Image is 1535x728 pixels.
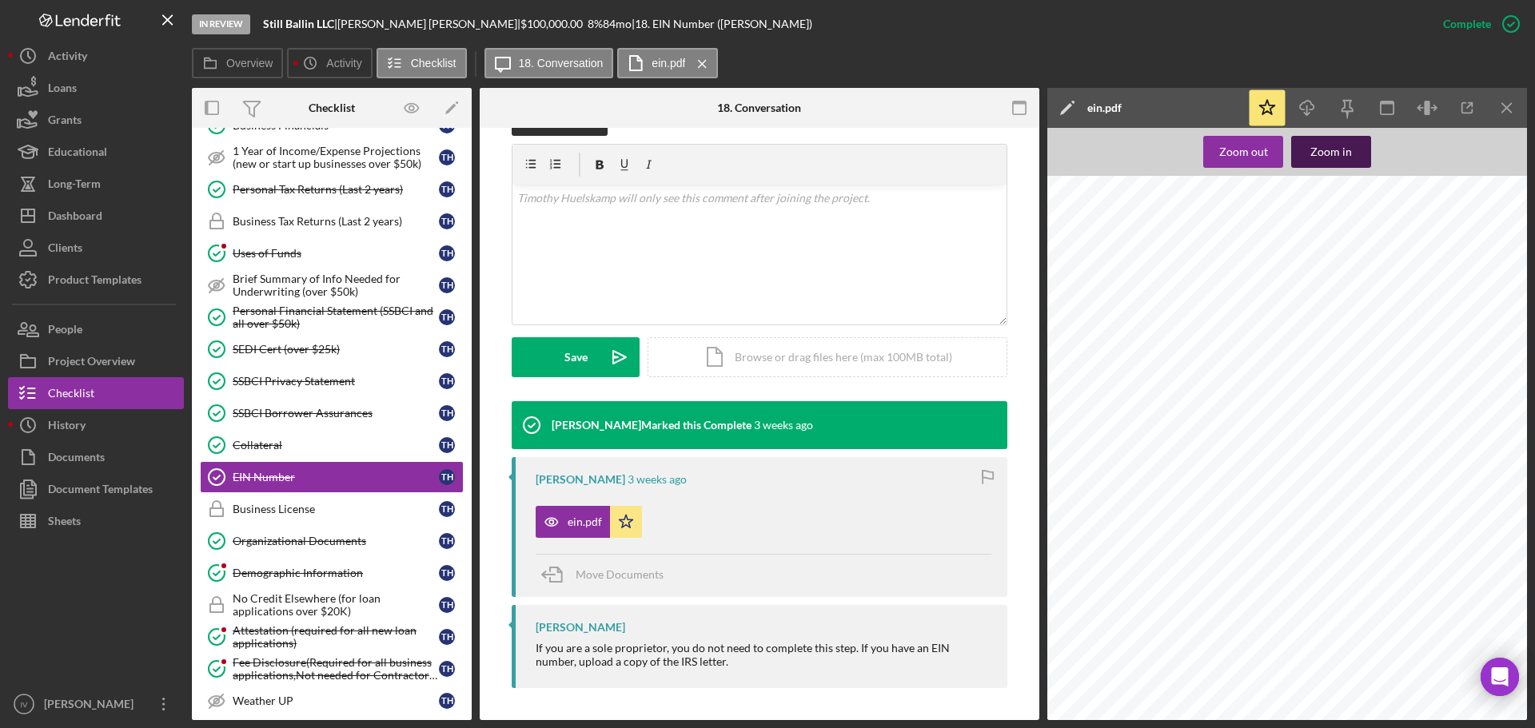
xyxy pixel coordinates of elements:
[439,597,455,613] div: T H
[233,343,439,356] div: SEDI Cert (over $25k)
[200,493,464,525] a: Business LicenseTH
[48,168,101,204] div: Long-Term
[520,18,588,30] div: $100,000.00
[1427,8,1527,40] button: Complete
[8,505,184,537] a: Sheets
[200,429,464,461] a: CollateralTH
[48,409,86,445] div: History
[48,72,77,108] div: Loans
[200,301,464,333] a: Personal Financial Statement (SSBCI and all over $50k)TH
[439,149,455,165] div: T H
[564,337,588,377] div: Save
[439,693,455,709] div: T H
[200,333,464,365] a: SEDI Cert (over $25k)TH
[48,40,87,76] div: Activity
[226,57,273,70] label: Overview
[48,377,94,413] div: Checklist
[439,373,455,389] div: T H
[439,469,455,485] div: T H
[8,409,184,441] button: History
[8,40,184,72] button: Activity
[200,269,464,301] a: Brief Summary of Info Needed for Underwriting (over $50k)TH
[233,145,439,170] div: 1 Year of Income/Expense Projections (new or start up businesses over $50k)
[1310,136,1352,168] div: Zoom in
[8,688,184,720] button: IV[PERSON_NAME]
[754,419,813,432] time: 2025-08-11 15:00
[484,48,614,78] button: 18. Conversation
[200,205,464,237] a: Business Tax Returns (Last 2 years)TH
[233,592,439,618] div: No Credit Elsewhere (for loan applications over $20K)
[8,473,184,505] button: Document Templates
[337,18,520,30] div: [PERSON_NAME] [PERSON_NAME] |
[8,232,184,264] button: Clients
[48,345,135,381] div: Project Overview
[200,621,464,653] a: Attestation (required for all new loan applications)TH
[439,501,455,517] div: T H
[439,565,455,581] div: T H
[48,264,142,300] div: Product Templates
[48,441,105,477] div: Documents
[200,365,464,397] a: SSBCI Privacy StatementTH
[48,313,82,349] div: People
[233,273,439,298] div: Brief Summary of Info Needed for Underwriting (over $50k)
[439,341,455,357] div: T H
[439,213,455,229] div: T H
[200,557,464,589] a: Demographic InformationTH
[200,173,464,205] a: Personal Tax Returns (Last 2 years)TH
[233,624,439,650] div: Attestation (required for all new loan applications)
[8,377,184,409] button: Checklist
[200,685,464,717] a: Weather UPTH
[536,473,625,486] div: [PERSON_NAME]
[576,567,664,581] span: Move Documents
[20,700,28,709] text: IV
[536,555,680,595] button: Move Documents
[200,653,464,685] a: Fee Disclosure(Required for all business applications,Not needed for Contractor loans)TH
[233,694,439,707] div: Weather UP
[8,72,184,104] button: Loans
[512,337,640,377] button: Save
[1443,8,1491,40] div: Complete
[40,688,144,724] div: [PERSON_NAME]
[8,168,184,200] button: Long-Term
[200,525,464,557] a: Organizational DocumentsTH
[287,48,372,78] button: Activity
[439,181,455,197] div: T H
[233,567,439,579] div: Demographic Information
[8,200,184,232] button: Dashboard
[439,309,455,325] div: T H
[8,345,184,377] button: Project Overview
[377,48,467,78] button: Checklist
[48,505,81,541] div: Sheets
[439,437,455,453] div: T H
[48,200,102,236] div: Dashboard
[233,304,439,330] div: Personal Financial Statement (SSBCI and all over $50k)
[588,18,603,30] div: 8 %
[48,104,82,140] div: Grants
[8,441,184,473] button: Documents
[1291,136,1371,168] button: Zoom in
[233,407,439,420] div: SSBCI Borrower Assurances
[439,661,455,677] div: T H
[603,18,632,30] div: 84 mo
[652,57,685,70] label: ein.pdf
[552,419,752,432] div: [PERSON_NAME] Marked this Complete
[628,473,687,486] time: 2025-08-11 15:00
[233,503,439,515] div: Business License
[8,104,184,136] button: Grants
[8,264,184,296] button: Product Templates
[8,136,184,168] a: Educational
[233,247,439,260] div: Uses of Funds
[200,237,464,269] a: Uses of FundsTH
[8,313,184,345] button: People
[568,515,602,528] div: ein.pdf
[439,245,455,261] div: T H
[536,506,642,538] button: ein.pdf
